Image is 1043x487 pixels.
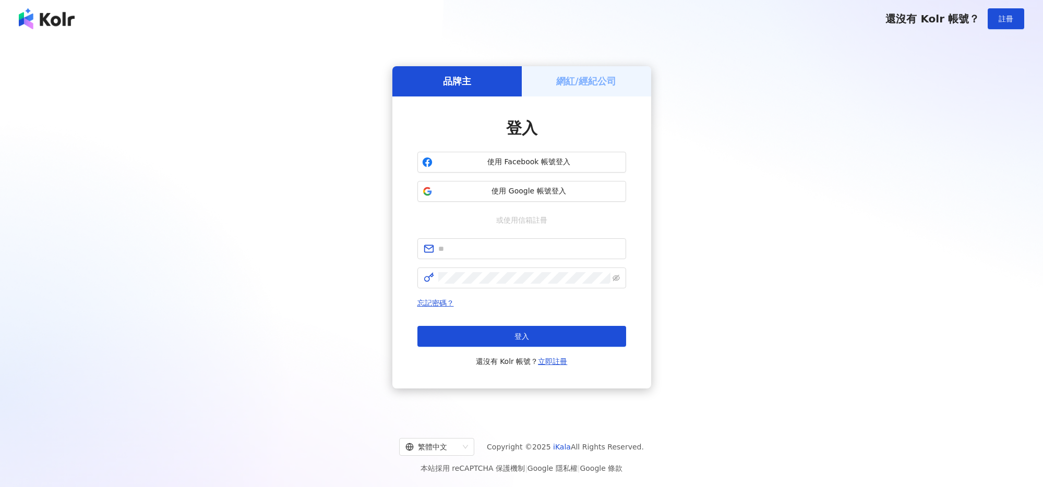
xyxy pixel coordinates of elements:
[19,8,75,29] img: logo
[538,357,567,366] a: 立即註冊
[580,464,622,472] a: Google 條款
[417,326,626,347] button: 登入
[421,462,622,474] span: 本站採用 reCAPTCHA 保護機制
[578,464,580,472] span: |
[417,299,454,307] a: 忘記密碼？
[443,75,471,88] h5: 品牌主
[999,15,1013,23] span: 註冊
[556,75,616,88] h5: 網紅/經紀公司
[405,439,459,455] div: 繁體中文
[885,13,979,25] span: 還沒有 Kolr 帳號？
[437,157,621,167] span: 使用 Facebook 帳號登入
[417,152,626,173] button: 使用 Facebook 帳號登入
[506,119,537,137] span: 登入
[988,8,1024,29] button: 註冊
[417,181,626,202] button: 使用 Google 帳號登入
[553,443,571,451] a: iKala
[476,355,568,368] span: 還沒有 Kolr 帳號？
[489,214,555,226] span: 或使用信箱註冊
[525,464,528,472] span: |
[528,464,578,472] a: Google 隱私權
[437,186,621,197] span: 使用 Google 帳號登入
[514,332,529,340] span: 登入
[613,274,620,282] span: eye-invisible
[487,441,644,453] span: Copyright © 2025 All Rights Reserved.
